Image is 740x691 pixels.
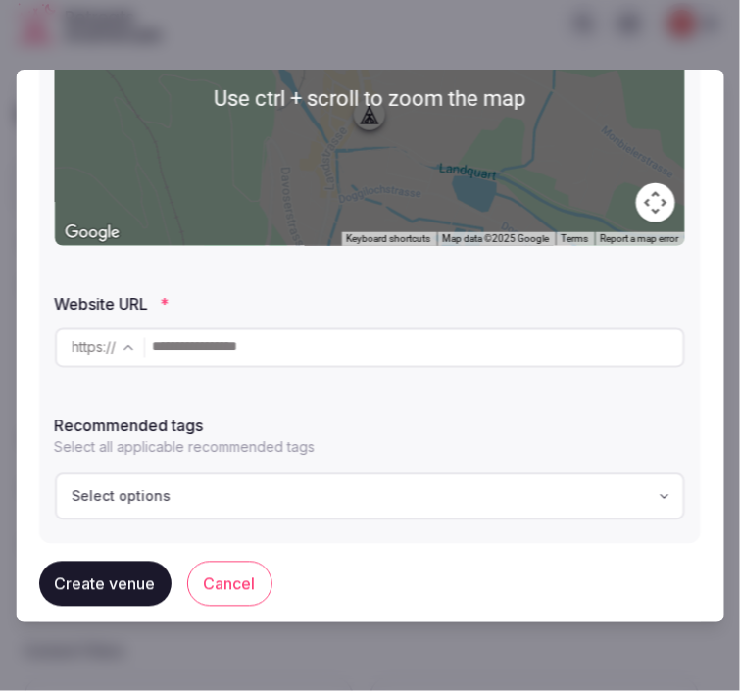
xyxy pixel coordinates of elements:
[55,297,685,313] label: Website URL
[60,221,124,246] a: Open this area in Google Maps (opens a new window)
[601,233,679,244] a: Report a map error
[73,487,172,507] span: Select options
[55,438,685,458] p: Select all applicable recommended tags
[55,473,685,520] button: Select options
[562,233,589,244] a: Terms (opens in new tab)
[55,419,685,434] label: Recommended tags
[187,562,272,607] button: Cancel
[443,233,550,244] span: Map data ©2025 Google
[347,232,431,246] button: Keyboard shortcuts
[60,221,124,246] img: Google
[39,562,172,607] button: Create venue
[636,183,675,222] button: Map camera controls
